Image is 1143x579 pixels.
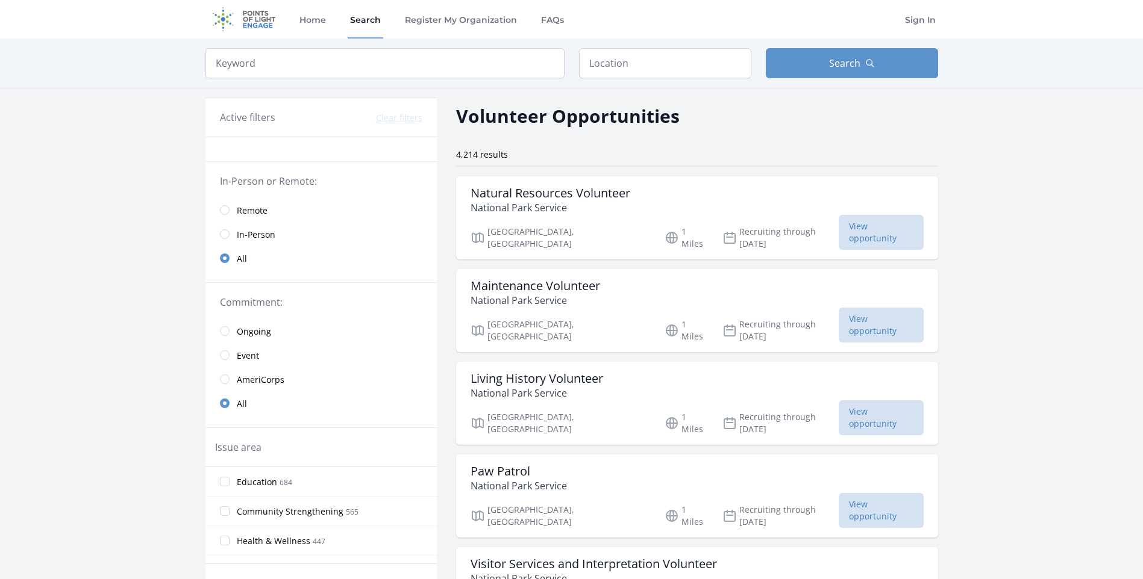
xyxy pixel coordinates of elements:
p: National Park Service [471,386,603,400]
h3: Maintenance Volunteer [471,279,600,293]
a: AmeriCorps [205,367,437,391]
button: Search [766,48,938,78]
p: National Park Service [471,293,600,308]
p: Recruiting through [DATE] [722,318,839,342]
legend: Issue area [215,440,261,454]
button: Clear filters [376,112,422,124]
span: 4,214 results [456,149,508,160]
span: Search [829,56,860,70]
a: All [205,391,437,415]
p: National Park Service [471,478,567,493]
span: Education [237,476,277,488]
p: [GEOGRAPHIC_DATA], [GEOGRAPHIC_DATA] [471,504,651,528]
span: Event [237,350,259,362]
span: Community Strengthening [237,506,343,518]
p: 1 Miles [665,226,708,250]
p: [GEOGRAPHIC_DATA], [GEOGRAPHIC_DATA] [471,226,651,250]
a: Living History Volunteer National Park Service [GEOGRAPHIC_DATA], [GEOGRAPHIC_DATA] 1 Miles Recru... [456,362,938,445]
p: Recruiting through [DATE] [722,226,839,250]
h3: Paw Patrol [471,464,567,478]
input: Location [579,48,751,78]
h2: Volunteer Opportunities [456,102,680,129]
p: 1 Miles [665,411,708,435]
span: In-Person [237,229,275,241]
span: 447 [313,536,325,546]
span: View opportunity [839,215,924,250]
input: Keyword [205,48,565,78]
p: 1 Miles [665,504,708,528]
span: View opportunity [839,308,924,342]
span: 684 [280,477,292,488]
legend: In-Person or Remote: [220,174,422,188]
input: Community Strengthening 565 [220,506,230,516]
p: [GEOGRAPHIC_DATA], [GEOGRAPHIC_DATA] [471,318,651,342]
h3: Living History Volunteer [471,371,603,386]
input: Education 684 [220,477,230,486]
a: Ongoing [205,319,437,343]
span: View opportunity [839,493,924,528]
span: Ongoing [237,326,271,338]
p: Recruiting through [DATE] [722,411,839,435]
legend: Commitment: [220,295,422,309]
p: National Park Service [471,200,630,215]
span: AmeriCorps [237,374,284,386]
p: [GEOGRAPHIC_DATA], [GEOGRAPHIC_DATA] [471,411,651,435]
span: All [237,253,247,265]
span: View opportunity [839,400,924,435]
p: Recruiting through [DATE] [722,504,839,528]
a: Event [205,343,437,367]
h3: Natural Resources Volunteer [471,186,630,200]
a: In-Person [205,222,437,246]
a: Remote [205,198,437,222]
p: 1 Miles [665,318,708,342]
span: 565 [346,507,359,517]
a: Maintenance Volunteer National Park Service [GEOGRAPHIC_DATA], [GEOGRAPHIC_DATA] 1 Miles Recruiti... [456,269,938,352]
a: Paw Patrol National Park Service [GEOGRAPHIC_DATA], [GEOGRAPHIC_DATA] 1 Miles Recruiting through ... [456,454,938,537]
a: Natural Resources Volunteer National Park Service [GEOGRAPHIC_DATA], [GEOGRAPHIC_DATA] 1 Miles Re... [456,176,938,259]
span: Remote [237,205,268,217]
span: All [237,398,247,410]
h3: Active filters [220,110,275,125]
span: Health & Wellness [237,535,310,547]
input: Health & Wellness 447 [220,536,230,545]
a: All [205,246,437,270]
h3: Visitor Services and Interpretation Volunteer [471,557,717,571]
